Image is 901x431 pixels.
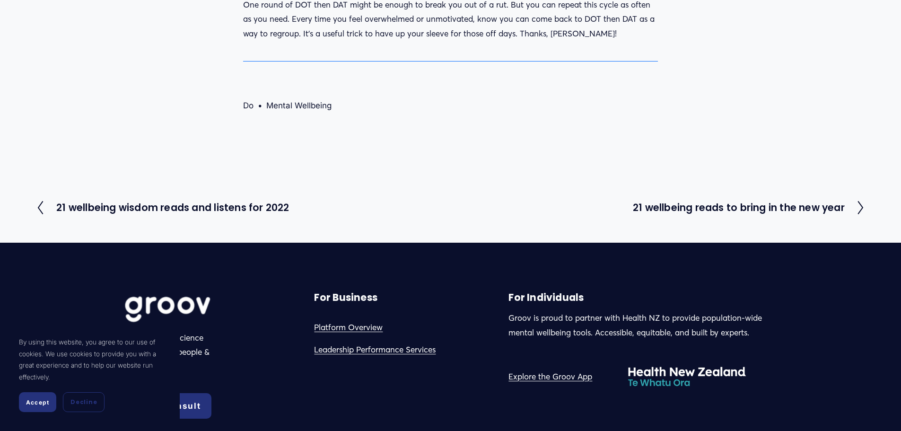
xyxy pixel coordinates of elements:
[266,101,332,110] a: Mental Wellbeing
[633,203,845,212] h2: 21 wellbeing reads to bring in the new year
[508,291,584,304] strong: For Individuals
[19,336,170,383] p: By using this website, you agree to our use of cookies. We use cookies to provide you with a grea...
[56,203,289,212] h2: 21 wellbeing wisdom reads and listens for 2022
[19,392,56,412] button: Accept
[314,343,436,357] a: Leadership Performance Services
[9,327,180,422] section: Cookie banner
[508,369,592,384] a: Explore the Groov App
[70,398,97,406] span: Decline
[508,311,781,340] p: Groov is proud to partner with Health NZ to provide population-wide mental wellbeing tools. Acces...
[26,399,49,406] span: Accept
[243,101,254,110] a: Do
[314,320,383,335] a: Platform Overview
[633,200,865,215] a: 21 wellbeing reads to bring in the new year
[314,291,377,304] strong: For Business
[36,200,289,215] a: 21 wellbeing wisdom reads and listens for 2022
[63,392,105,412] button: Decline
